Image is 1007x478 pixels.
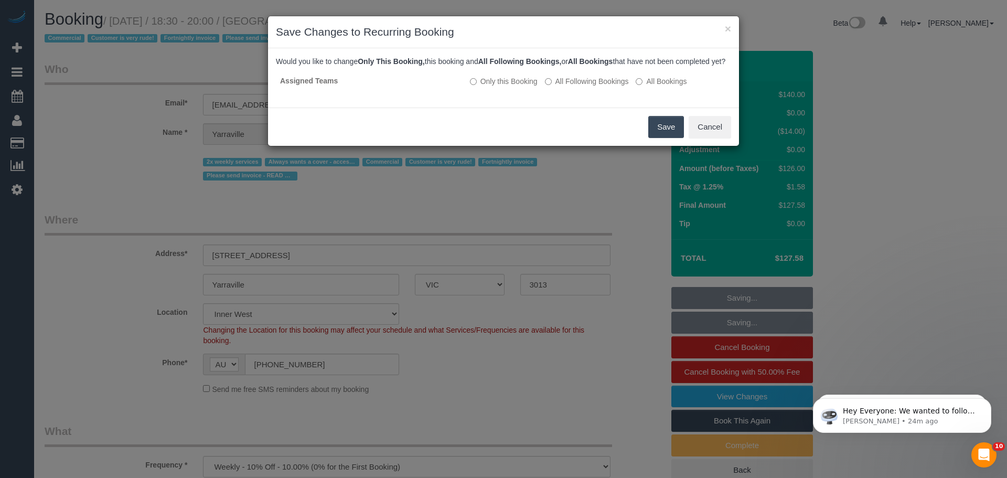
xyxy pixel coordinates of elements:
label: This and all the bookings after it will be changed. [545,76,629,87]
button: × [725,23,731,34]
b: Only This Booking, [358,57,425,66]
button: Cancel [689,116,731,138]
b: All Bookings [568,57,613,66]
b: All Following Bookings, [478,57,562,66]
h3: Save Changes to Recurring Booking [276,24,731,40]
iframe: Intercom notifications message [797,376,1007,450]
label: All bookings that have not been completed yet will be changed. [636,76,687,87]
span: Hey Everyone: We wanted to follow up and let you know we have been closely monitoring the account... [46,30,179,143]
p: Message from Ellie, sent 24m ago [46,40,181,50]
strong: Assigned Teams [280,77,338,85]
span: 10 [993,442,1005,451]
p: Would you like to change this booking and or that have not been completed yet? [276,56,731,67]
input: All Following Bookings [545,78,552,85]
input: All Bookings [636,78,642,85]
iframe: Intercom live chat [971,442,997,468]
button: Save [648,116,684,138]
label: All other bookings in the series will remain the same. [470,76,538,87]
input: Only this Booking [470,78,477,85]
